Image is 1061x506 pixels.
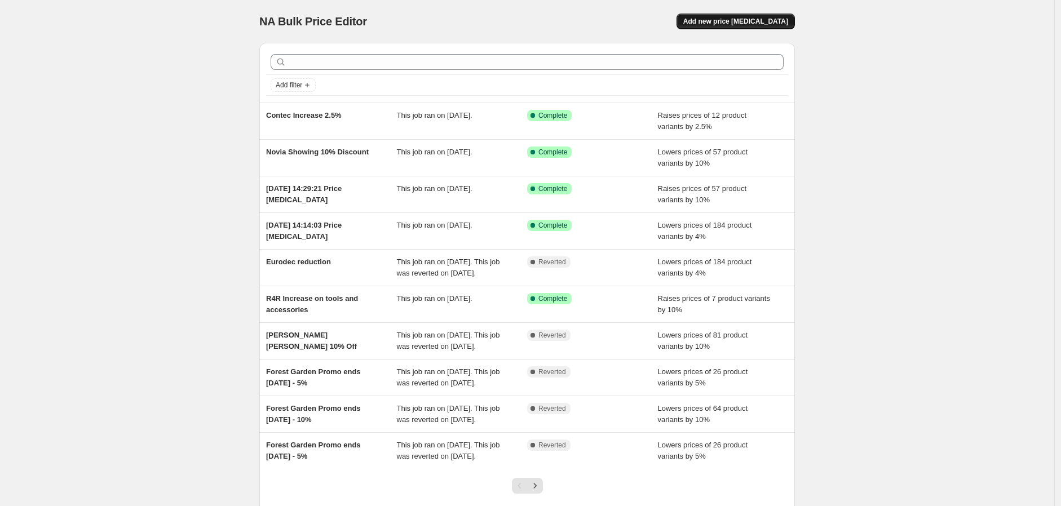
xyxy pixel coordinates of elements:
[266,331,357,350] span: [PERSON_NAME] [PERSON_NAME] 10% Off
[538,441,566,450] span: Reverted
[658,258,752,277] span: Lowers prices of 184 product variants by 4%
[397,258,500,277] span: This job ran on [DATE]. This job was reverted on [DATE].
[538,258,566,267] span: Reverted
[266,441,361,460] span: Forest Garden Promo ends [DATE] - 5%
[538,221,567,230] span: Complete
[266,294,358,314] span: R4R Increase on tools and accessories
[266,404,361,424] span: Forest Garden Promo ends [DATE] - 10%
[271,78,316,92] button: Add filter
[538,367,566,376] span: Reverted
[266,258,331,266] span: Eurodec reduction
[397,184,472,193] span: This job ran on [DATE].
[397,404,500,424] span: This job ran on [DATE]. This job was reverted on [DATE].
[397,367,500,387] span: This job ran on [DATE]. This job was reverted on [DATE].
[538,148,567,157] span: Complete
[538,331,566,340] span: Reverted
[397,148,472,156] span: This job ran on [DATE].
[538,404,566,413] span: Reverted
[276,81,302,90] span: Add filter
[683,17,788,26] span: Add new price [MEDICAL_DATA]
[658,294,770,314] span: Raises prices of 7 product variants by 10%
[266,184,342,204] span: [DATE] 14:29:21 Price [MEDICAL_DATA]
[259,15,367,28] span: NA Bulk Price Editor
[677,14,795,29] button: Add new price [MEDICAL_DATA]
[397,294,472,303] span: This job ran on [DATE].
[658,221,752,241] span: Lowers prices of 184 product variants by 4%
[658,441,748,460] span: Lowers prices of 26 product variants by 5%
[397,441,500,460] span: This job ran on [DATE]. This job was reverted on [DATE].
[266,111,342,119] span: Contec Increase 2.5%
[266,367,361,387] span: Forest Garden Promo ends [DATE] - 5%
[266,221,342,241] span: [DATE] 14:14:03 Price [MEDICAL_DATA]
[658,148,748,167] span: Lowers prices of 57 product variants by 10%
[658,404,748,424] span: Lowers prices of 64 product variants by 10%
[658,331,748,350] span: Lowers prices of 81 product variants by 10%
[658,111,747,131] span: Raises prices of 12 product variants by 2.5%
[538,294,567,303] span: Complete
[397,221,472,229] span: This job ran on [DATE].
[512,478,543,494] nav: Pagination
[658,367,748,387] span: Lowers prices of 26 product variants by 5%
[266,148,369,156] span: Novia Showing 10% Discount
[397,111,472,119] span: This job ran on [DATE].
[538,111,567,120] span: Complete
[527,478,543,494] button: Next
[658,184,747,204] span: Raises prices of 57 product variants by 10%
[397,331,500,350] span: This job ran on [DATE]. This job was reverted on [DATE].
[538,184,567,193] span: Complete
